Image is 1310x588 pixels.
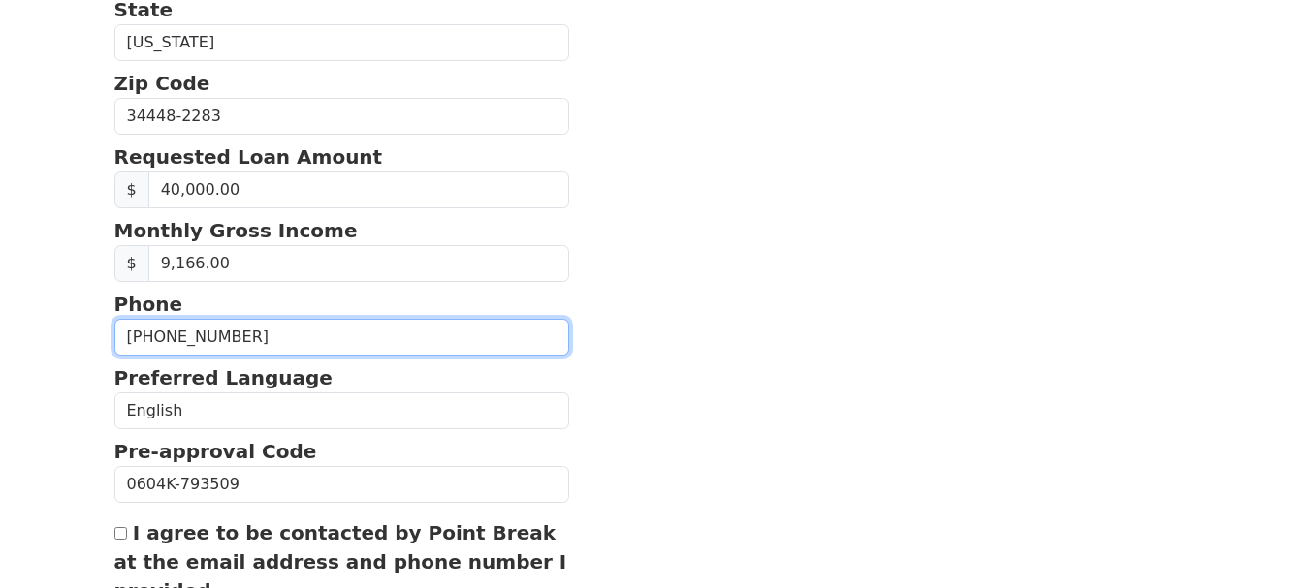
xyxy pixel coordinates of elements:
span: $ [114,171,149,208]
strong: Phone [114,293,182,316]
strong: Pre-approval Code [114,440,317,463]
strong: Preferred Language [114,366,333,389]
input: Phone [114,319,570,356]
strong: Zip Code [114,72,210,95]
input: Pre-approval Code [114,466,570,503]
input: Monthly Gross Income [148,245,570,282]
strong: Requested Loan Amount [114,145,383,169]
p: Monthly Gross Income [114,216,570,245]
input: Requested Loan Amount [148,171,570,208]
span: $ [114,245,149,282]
input: Zip Code [114,98,570,135]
